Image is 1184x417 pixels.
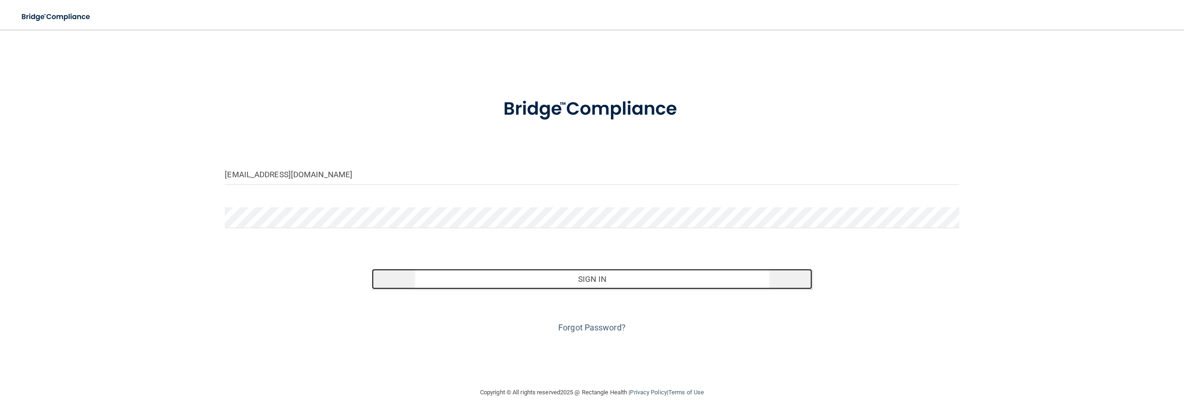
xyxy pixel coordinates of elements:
[558,323,626,332] a: Forgot Password?
[14,7,99,26] img: bridge_compliance_login_screen.278c3ca4.svg
[484,85,700,133] img: bridge_compliance_login_screen.278c3ca4.svg
[372,269,812,289] button: Sign In
[630,389,666,396] a: Privacy Policy
[1024,351,1173,388] iframe: Drift Widget Chat Controller
[423,378,761,407] div: Copyright © All rights reserved 2025 @ Rectangle Health | |
[225,164,959,185] input: Email
[668,389,704,396] a: Terms of Use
